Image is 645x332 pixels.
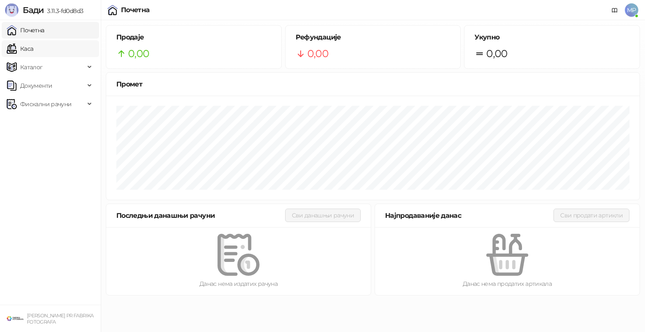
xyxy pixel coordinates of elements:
span: 0,00 [486,46,507,62]
h5: Рефундације [296,32,451,42]
a: Почетна [7,22,45,39]
button: Сви данашњи рачуни [285,209,361,222]
h5: Продаје [116,32,271,42]
img: Logo [5,3,18,17]
span: 0,00 [128,46,149,62]
span: 0,00 [307,46,328,62]
h5: Укупно [475,32,629,42]
img: 64x64-companyLogo-38624034-993d-4b3e-9699-b297fbaf4d83.png [7,310,24,327]
button: Сви продати артикли [553,209,629,222]
span: 3.11.3-fd0d8d3 [44,7,83,15]
div: Најпродаваније данас [385,210,553,221]
div: Промет [116,79,629,89]
div: Последњи данашњи рачуни [116,210,285,221]
div: Почетна [121,7,150,13]
div: Данас нема издатих рачуна [120,279,357,288]
a: Каса [7,40,33,57]
span: Бади [23,5,44,15]
div: Данас нема продатих артикала [388,279,626,288]
span: Каталог [20,59,43,76]
span: MP [625,3,638,17]
span: Фискални рачуни [20,96,71,112]
span: Документи [20,77,52,94]
small: [PERSON_NAME] PR FABRIKA FOTOGRAFA [27,313,94,325]
a: Документација [608,3,621,17]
